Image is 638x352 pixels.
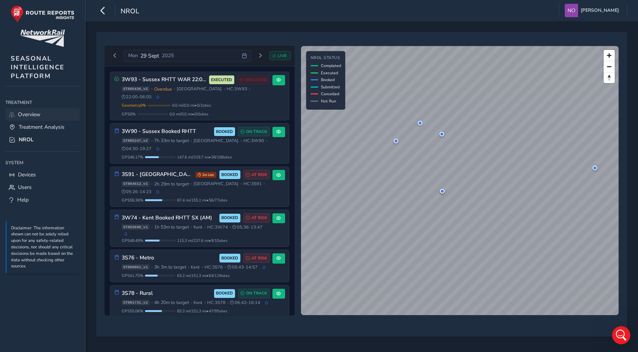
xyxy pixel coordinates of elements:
span: 29 Sept [140,52,159,59]
span: 05:43 - 14:57 [227,264,258,270]
span: • [190,182,192,186]
span: HC: 3S76 [205,264,223,270]
img: diamond-layout [565,4,578,17]
span: • [151,301,153,305]
span: Not Run [321,98,336,104]
a: Devices [5,168,80,181]
span: • [190,301,192,305]
span: Completed [321,63,341,69]
span: 4h 20m to target [154,299,189,306]
span: ST885436_v2 [122,86,150,92]
span: 06:42 - 16:14 [230,300,260,306]
span: Devices [18,171,36,178]
span: • [227,301,229,305]
span: 147.6 mi / 319.7 mi • 38 / 108 sites [177,154,232,160]
a: Overview [5,108,80,121]
span: Submitted [321,84,340,90]
span: • [151,139,153,143]
span: ON TRACK [246,290,267,296]
h3: 3W90 - Sussex Booked RHTT [122,128,211,135]
span: Geometry 0 % [122,102,146,108]
span: GPS 0 % [122,111,136,117]
span: 63.2 mi / 151.3 mi • 64 / 119 sites [177,273,230,278]
span: HC: 3W90 [243,138,264,144]
span: • [190,139,192,143]
span: ST881731_v1 [122,300,150,305]
span: NROL [19,136,34,143]
span: [PERSON_NAME] [581,4,619,17]
span: Kent [193,300,202,306]
span: ST884612_v1 [122,181,150,187]
span: [GEOGRAPHIC_DATA] [193,138,238,144]
h3: 3S76 - Metro [122,255,217,261]
span: 2m late [195,172,216,178]
span: Overview [18,111,40,118]
span: • [229,225,231,229]
span: • [201,265,203,269]
span: • [204,301,206,305]
span: HC: 3W74 [207,224,228,230]
h3: 3S78 - Rural [122,290,211,297]
span: Help [17,196,29,203]
button: Zoom in [604,50,615,61]
span: • [188,265,189,269]
span: GPS 46.17 % [122,154,143,160]
span: SEASONAL INTELLIGENCE PLATFORM [11,54,64,80]
div: System [5,157,80,168]
span: Cancelled [321,91,339,97]
span: GPS 55.06 % [122,308,143,314]
span: 05:36 - 13:47 [232,224,263,230]
span: EXECUTED [211,77,232,83]
a: NROL [5,133,80,146]
iframe: Intercom live chat [612,326,630,344]
span: • [151,182,153,186]
span: Booked [321,77,335,83]
span: 87.4 mi / 155.1 mi • 56 / 77 sites [177,197,227,203]
span: • [190,225,192,229]
span: 04:30 - 19:27 [122,146,152,152]
span: 0.0 mi / 0.0 mi • 0 / 2 sites [172,102,211,108]
span: BOOKED [221,255,238,261]
h3: 3W93 - Sussex RHTT WAR 22:00 - 06:00 [122,77,206,83]
span: 83.3 mi / 151.3 mi • 47 / 95 sites [177,308,227,314]
span: HC: 3S91 [243,181,262,187]
span: • [249,87,250,91]
button: Next day [254,51,267,61]
span: 0.0 mi / 0.0 mi • 0 / 0 sites [169,111,208,117]
span: Users [18,184,32,191]
span: LIVE [278,53,287,59]
span: • [224,87,225,91]
p: Disclaimer: The information shown can not be solely relied upon for any safety-related decisions,... [11,225,76,270]
span: HC: 3W93 [227,86,247,92]
span: • [263,182,265,186]
span: [GEOGRAPHIC_DATA] [193,181,238,187]
a: Users [5,181,80,194]
span: • [151,225,153,229]
span: Treatment Analysis [19,123,64,131]
span: AT RISK [251,255,267,261]
img: rr logo [11,5,74,22]
span: BOOKED [216,290,233,296]
span: • [240,182,242,186]
span: BREACHED [245,77,267,83]
span: Mon [128,52,138,59]
span: 115.3 mi / 237.6 mi • 9 / 10 sites [177,238,227,243]
span: NROL [121,6,139,17]
span: Kent [191,264,200,270]
span: [GEOGRAPHIC_DATA] [177,86,222,92]
span: HC: 3S78 [207,300,226,306]
span: ST880961_v1 [122,264,150,270]
span: • [266,139,267,143]
h4: NROL Status [311,56,341,61]
span: • [174,87,175,91]
span: • [204,225,206,229]
div: Treatment [5,97,80,108]
a: Help [5,194,80,206]
span: GPS 56.36 % [122,197,143,203]
span: • [224,265,226,269]
span: GPS 48.49 % [122,238,143,243]
span: AT RISK [251,172,267,178]
canvas: Map [301,46,619,315]
span: 22:00 - 06:00 [122,94,152,100]
span: ST883690_v1 [122,224,150,230]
